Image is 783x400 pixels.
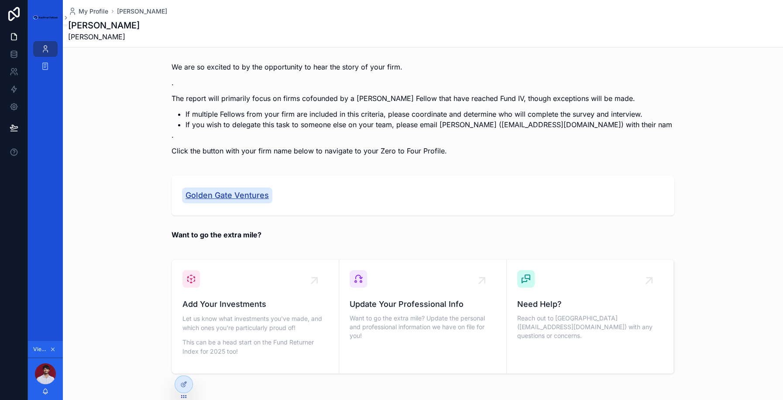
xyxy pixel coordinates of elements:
a: Golden Gate Ventures [182,188,272,203]
div: scrollable content [28,35,63,86]
span: [PERSON_NAME] [68,31,140,42]
p: This can be a head start on the Fund Returner Index for 2025 too! [182,337,328,356]
span: Golden Gate Ventures [185,189,269,202]
span: Viewing as Vinnie [33,346,48,353]
span: Want to go the extra mile? Update the personal and professional information we have on file for you! [350,314,495,340]
span: My Profile [79,7,108,16]
p: Click the button with your firm name below to navigate to your Zero to Four Profile. [172,146,674,156]
p: . [172,77,674,88]
a: Need Help?Reach out to [GEOGRAPHIC_DATA] ([EMAIL_ADDRESS][DOMAIN_NAME]) with any questions or con... [507,260,674,373]
span: Update Your Professional Info [350,298,495,310]
img: App logo [33,15,58,20]
strong: Want to go the extra mile? [172,230,261,239]
span: Reach out to [GEOGRAPHIC_DATA] ([EMAIL_ADDRESS][DOMAIN_NAME]) with any questions or concerns. [517,314,663,340]
li: If multiple Fellows from your firm are included in this criteria, please coordinate and determine... [185,109,674,119]
span: Add Your Investments [182,298,328,310]
a: [PERSON_NAME] [117,7,167,16]
a: Add Your InvestmentsLet us know what investments you've made, and which ones you're particularly ... [172,260,339,373]
a: Update Your Professional InfoWant to go the extra mile? Update the personal and professional info... [339,260,506,373]
p: Let us know what investments you've made, and which ones you're particularly proud of! [182,314,328,332]
p: We are so excited to by the opportunity to hear the story of your firm. [172,62,674,72]
a: My Profile [68,7,108,16]
li: If you wish to delegate this task to someone else on your team, please email [PERSON_NAME] ([EMAI... [185,119,674,130]
h1: [PERSON_NAME] [68,19,140,31]
p: . [172,130,674,140]
span: Need Help? [517,298,663,310]
p: The report will primarily focus on firms cofounded by a [PERSON_NAME] Fellow that have reached Fu... [172,93,674,104]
